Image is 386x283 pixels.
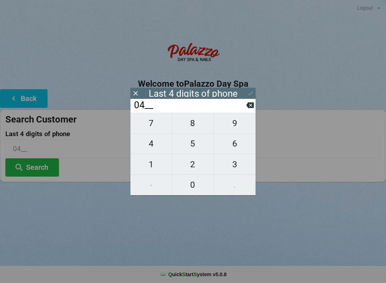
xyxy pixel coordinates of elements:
[172,154,214,174] button: 2
[172,136,214,151] span: 5
[172,134,214,154] button: 5
[214,157,256,172] span: 3
[149,90,238,97] div: Last 4 digits of phone
[172,177,214,192] span: 0
[130,157,172,172] span: 1
[172,116,214,131] span: 8
[214,154,256,174] button: 3
[214,136,256,151] span: 6
[130,136,172,151] span: 4
[214,113,256,134] button: 9
[172,113,214,134] button: 8
[130,113,172,134] button: 7
[172,175,214,195] button: 0
[214,134,256,154] button: 6
[172,157,214,172] span: 2
[130,134,172,154] button: 4
[130,116,172,131] span: 7
[214,116,256,131] span: 9
[130,154,172,174] button: 1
